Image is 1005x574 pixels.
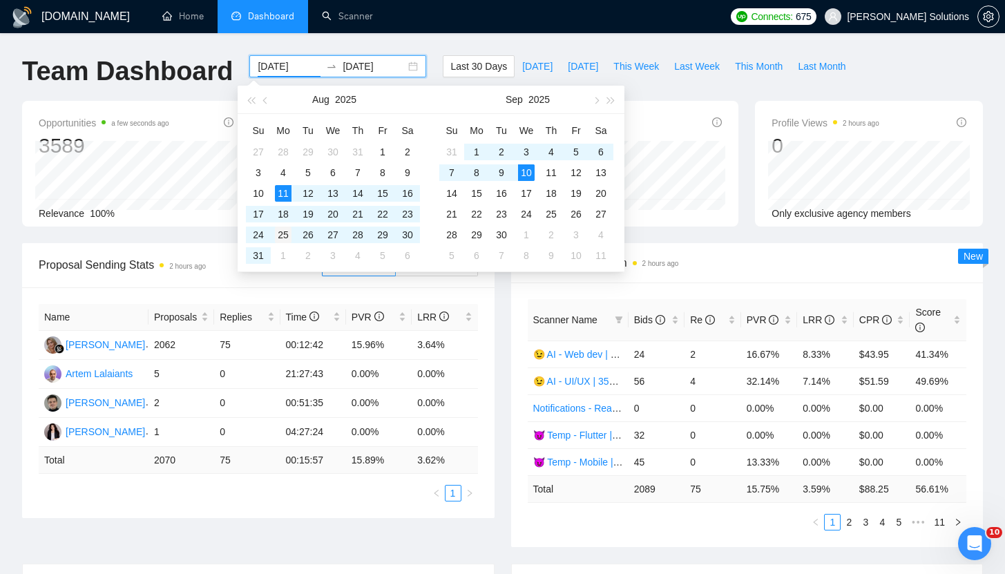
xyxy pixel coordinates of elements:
[522,59,553,74] span: [DATE]
[514,245,539,266] td: 2025-10-08
[468,206,485,222] div: 22
[874,514,890,530] li: 4
[514,142,539,162] td: 2025-09-03
[735,59,783,74] span: This Month
[489,245,514,266] td: 2025-10-07
[518,144,535,160] div: 3
[727,55,790,77] button: This Month
[667,55,727,77] button: Last Week
[828,12,838,21] span: user
[439,245,464,266] td: 2025-10-05
[539,245,564,266] td: 2025-10-09
[439,204,464,224] td: 2025-09-21
[772,208,911,219] span: Only exclusive agency members
[445,485,461,501] li: 1
[55,344,64,354] img: gigradar-bm.png
[439,183,464,204] td: 2025-09-14
[606,55,667,77] button: This Week
[977,11,999,22] a: setting
[395,245,420,266] td: 2025-09-06
[325,227,341,243] div: 27
[275,164,291,181] div: 4
[322,10,373,22] a: searchScanner
[690,314,715,325] span: Re
[325,185,341,202] div: 13
[350,247,366,264] div: 4
[439,119,464,142] th: Su
[588,119,613,142] th: Sa
[568,164,584,181] div: 12
[493,144,510,160] div: 2
[443,164,460,181] div: 7
[489,162,514,183] td: 2025-09-09
[370,162,395,183] td: 2025-08-08
[370,204,395,224] td: 2025-08-22
[246,245,271,266] td: 2025-08-31
[752,9,793,24] span: Connects:
[493,247,510,264] div: 7
[90,208,115,219] span: 100%
[543,164,559,181] div: 11
[489,224,514,245] td: 2025-09-30
[271,204,296,224] td: 2025-08-18
[374,144,391,160] div: 1
[220,309,264,325] span: Replies
[468,144,485,160] div: 1
[443,206,460,222] div: 21
[224,117,233,127] span: info-circle
[539,162,564,183] td: 2025-09-11
[634,314,665,325] span: Bids
[44,394,61,412] img: DC
[374,312,384,321] span: info-circle
[443,55,515,77] button: Last 30 Days
[613,59,659,74] span: This Week
[890,514,907,530] li: 5
[874,515,890,530] a: 4
[250,206,267,222] div: 17
[518,227,535,243] div: 1
[564,245,588,266] td: 2025-10-10
[370,142,395,162] td: 2025-08-01
[564,142,588,162] td: 2025-09-05
[518,206,535,222] div: 24
[642,260,679,267] time: 2 hours ago
[564,224,588,245] td: 2025-10-03
[399,206,416,222] div: 23
[320,162,345,183] td: 2025-08-06
[345,142,370,162] td: 2025-07-31
[395,142,420,162] td: 2025-08-02
[350,164,366,181] div: 7
[977,6,999,28] button: setting
[543,185,559,202] div: 18
[954,518,962,526] span: right
[320,119,345,142] th: We
[271,224,296,245] td: 2025-08-25
[350,227,366,243] div: 28
[350,144,366,160] div: 31
[162,10,204,22] a: homeHome
[796,9,811,24] span: 675
[169,262,206,270] time: 2 hours ago
[345,204,370,224] td: 2025-08-21
[568,227,584,243] div: 3
[370,224,395,245] td: 2025-08-29
[374,247,391,264] div: 5
[533,457,666,468] a: 😈 Temp - Mobile | 40+ | Artem
[564,119,588,142] th: Fr
[39,115,169,131] span: Opportunities
[543,144,559,160] div: 4
[443,227,460,243] div: 28
[246,224,271,245] td: 2025-08-24
[464,142,489,162] td: 2025-09-01
[246,119,271,142] th: Su
[296,162,320,183] td: 2025-08-05
[533,430,719,441] a: 😈 Temp - Flutter | 35+, unspecified | Artem
[296,142,320,162] td: 2025-07-29
[464,224,489,245] td: 2025-09-29
[858,515,873,530] a: 3
[493,185,510,202] div: 16
[309,312,319,321] span: info-circle
[250,185,267,202] div: 10
[533,349,667,360] a: 😉 AI - Web dev | 46-60 | Daria
[345,183,370,204] td: 2025-08-14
